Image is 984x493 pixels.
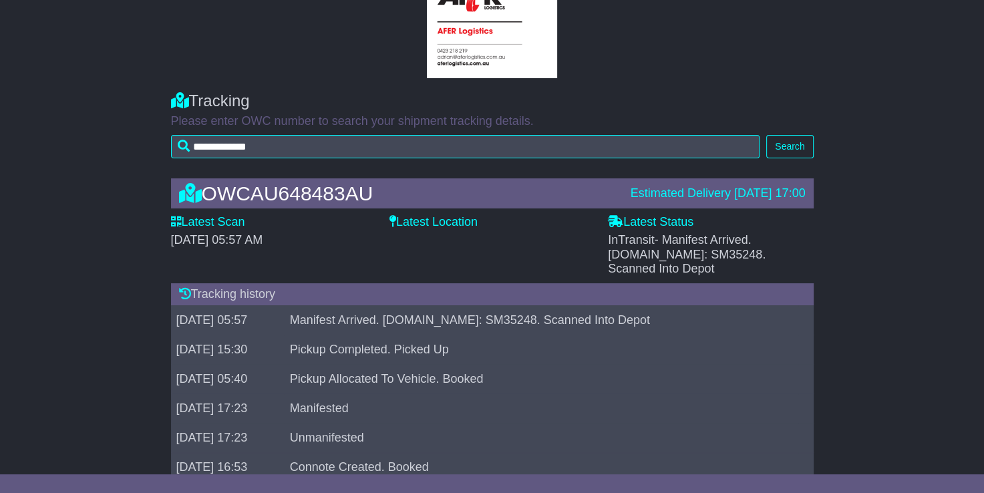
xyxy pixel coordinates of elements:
td: Manifested [285,394,799,424]
span: - Manifest Arrived. [DOMAIN_NAME]: SM35248. Scanned Into Depot [608,233,766,275]
td: Pickup Allocated To Vehicle. Booked [285,365,799,394]
td: [DATE] 15:30 [171,335,285,365]
p: Please enter OWC number to search your shipment tracking details. [171,114,814,129]
div: Tracking history [171,283,814,306]
td: Manifest Arrived. [DOMAIN_NAME]: SM35248. Scanned Into Depot [285,306,799,335]
td: Pickup Completed. Picked Up [285,335,799,365]
td: [DATE] 17:23 [171,394,285,424]
div: OWCAU648483AU [172,182,624,204]
td: Unmanifested [285,424,799,453]
td: [DATE] 05:40 [171,365,285,394]
label: Latest Status [608,215,693,230]
div: Tracking [171,92,814,111]
label: Latest Scan [171,215,245,230]
td: Connote Created. Booked [285,453,799,482]
span: InTransit [608,233,766,275]
span: [DATE] 05:57 AM [171,233,263,246]
td: [DATE] 17:23 [171,424,285,453]
label: Latest Location [389,215,478,230]
td: [DATE] 05:57 [171,306,285,335]
div: Estimated Delivery [DATE] 17:00 [631,186,806,201]
button: Search [766,135,813,158]
td: [DATE] 16:53 [171,453,285,482]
